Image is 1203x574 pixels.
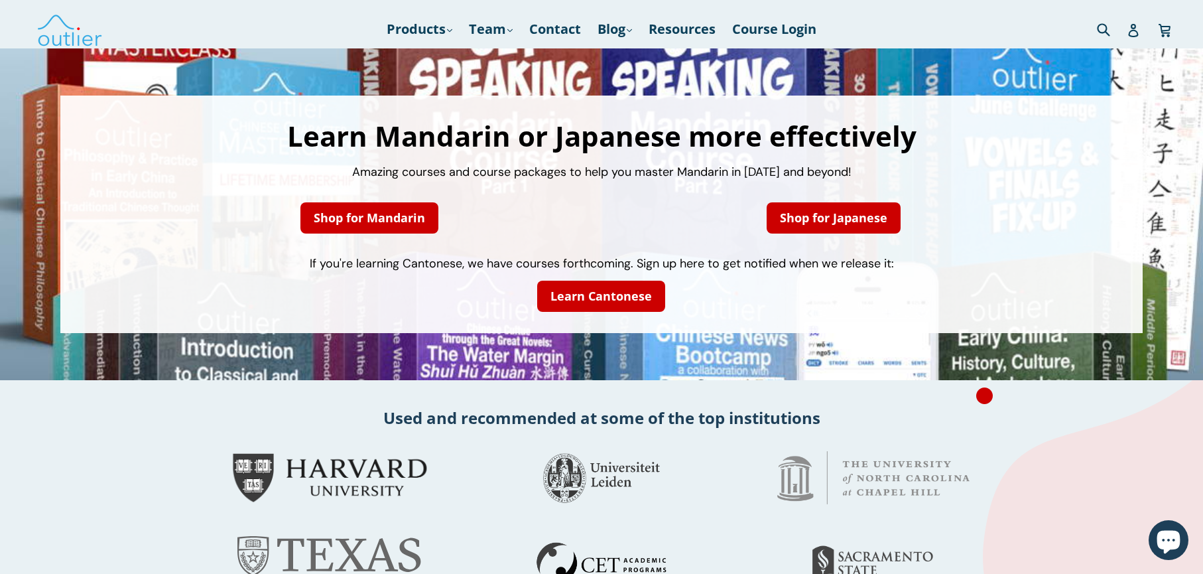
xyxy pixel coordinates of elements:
a: Learn Cantonese [537,281,665,312]
a: Course Login [726,17,823,41]
a: Products [380,17,459,41]
inbox-online-store-chat: Shopify online store chat [1145,520,1192,563]
a: Resources [642,17,722,41]
input: Search [1094,15,1130,42]
span: If you're learning Cantonese, we have courses forthcoming. Sign up here to get notified when we r... [310,255,894,271]
a: Team [462,17,519,41]
a: Shop for Mandarin [300,202,438,234]
img: Outlier Linguistics [36,10,103,48]
a: Shop for Japanese [767,202,901,234]
span: Amazing courses and course packages to help you master Mandarin in [DATE] and beyond! [352,164,852,180]
a: Blog [591,17,639,41]
h1: Learn Mandarin or Japanese more effectively [74,122,1130,150]
a: Contact [523,17,588,41]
